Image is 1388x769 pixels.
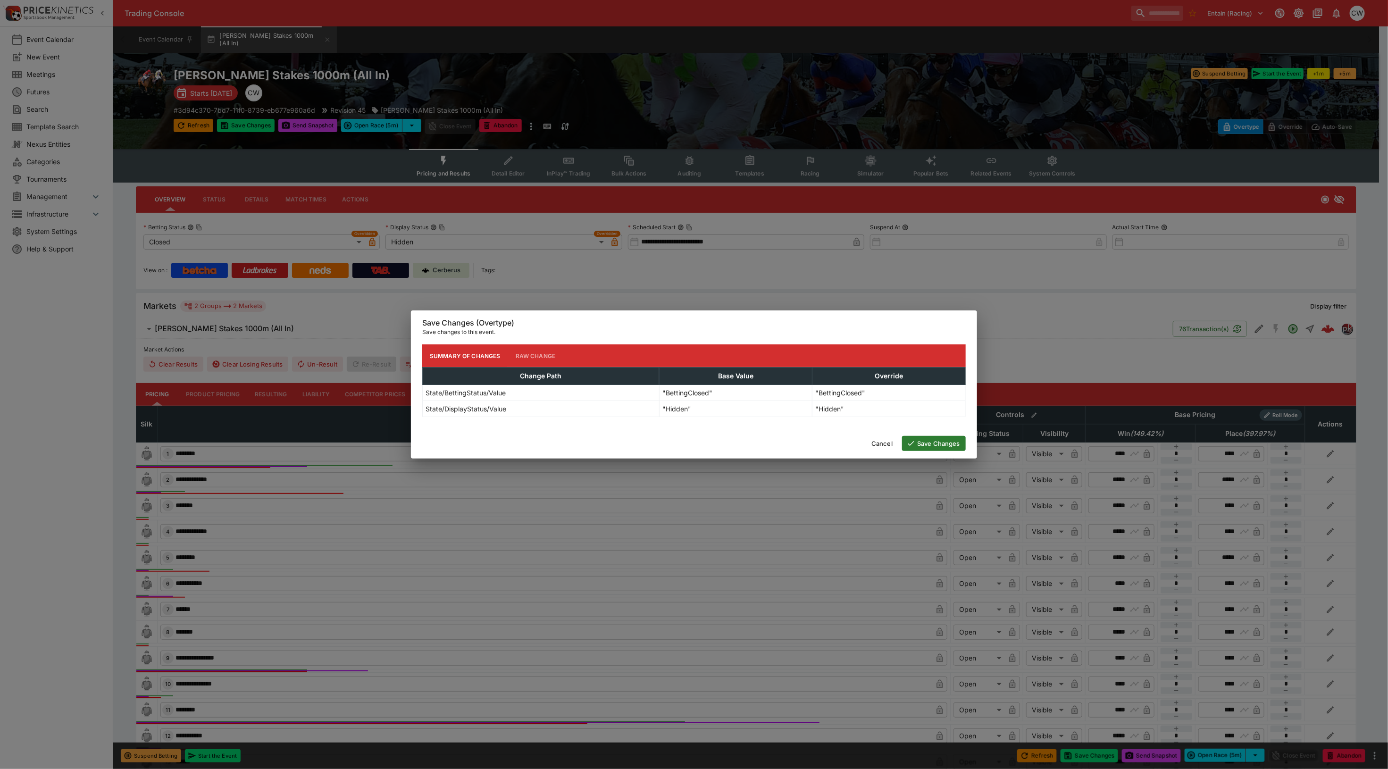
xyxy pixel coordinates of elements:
p: State/BettingStatus/Value [426,388,506,398]
td: "Hidden" [659,401,812,417]
button: Save Changes [902,436,966,451]
p: Save changes to this event. [422,327,966,337]
button: Summary of Changes [422,344,508,367]
h6: Save Changes (Overtype) [422,318,966,328]
td: "BettingClosed" [812,385,966,401]
th: Override [812,368,966,385]
td: "Hidden" [812,401,966,417]
button: Raw Change [508,344,563,367]
td: "BettingClosed" [659,385,812,401]
button: Cancel [866,436,898,451]
th: Base Value [659,368,812,385]
p: State/DisplayStatus/Value [426,404,506,414]
th: Change Path [423,368,660,385]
